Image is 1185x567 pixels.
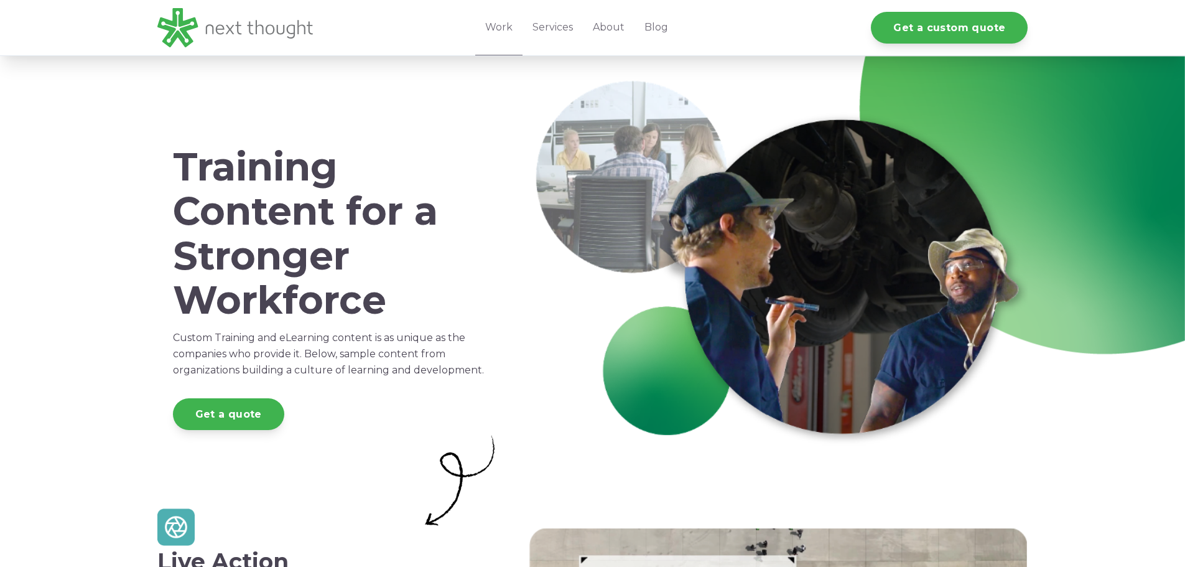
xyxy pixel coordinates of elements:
img: LG - NextThought Logo [157,8,313,47]
a: Get a custom quote [871,12,1028,44]
h1: Training Content for a Stronger Workforce [173,145,491,322]
a: Get a quote [173,398,284,430]
span: Custom Training and eLearning content is as unique as the companies who provide it. Below, sample... [173,332,484,376]
img: Work-Header [530,75,1028,452]
img: Artboard 5 [157,508,195,546]
img: Artboard 3-1 [414,432,507,528]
